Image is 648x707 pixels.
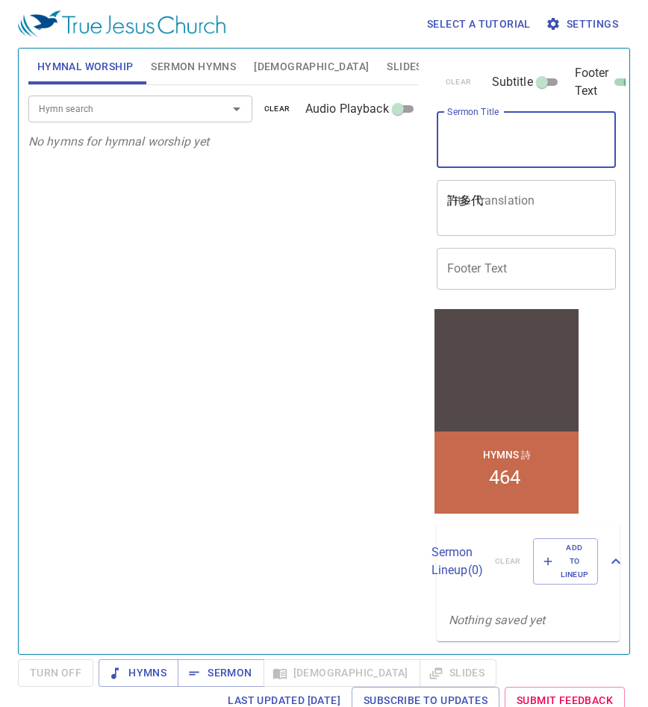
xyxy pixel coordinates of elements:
[254,57,369,76] span: [DEMOGRAPHIC_DATA]
[533,538,599,585] button: Add to Lineup
[18,10,225,37] img: True Jesus Church
[575,64,609,100] span: Footer Text
[432,544,483,579] p: Sermon Lineup ( 0 )
[492,73,533,91] span: Subtitle
[387,57,422,76] span: Slides
[549,15,618,34] span: Settings
[427,15,531,34] span: Select a tutorial
[264,102,290,116] span: clear
[305,100,389,118] span: Audio Playback
[226,99,247,119] button: Open
[178,659,264,687] button: Sermon
[28,134,210,149] i: No hymns for hymnal worship yet
[151,57,236,76] span: Sermon Hymns
[543,10,624,38] button: Settings
[421,10,537,38] button: Select a tutorial
[190,664,252,682] span: Sermon
[37,57,134,76] span: Hymnal Worship
[449,613,546,627] i: Nothing saved yet
[437,523,620,600] div: Sermon Lineup(0)clearAdd to Lineup
[110,664,166,682] span: Hymns
[543,541,589,582] span: Add to Lineup
[431,305,582,517] iframe: from-child
[99,659,178,687] button: Hymns
[255,100,299,118] button: clear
